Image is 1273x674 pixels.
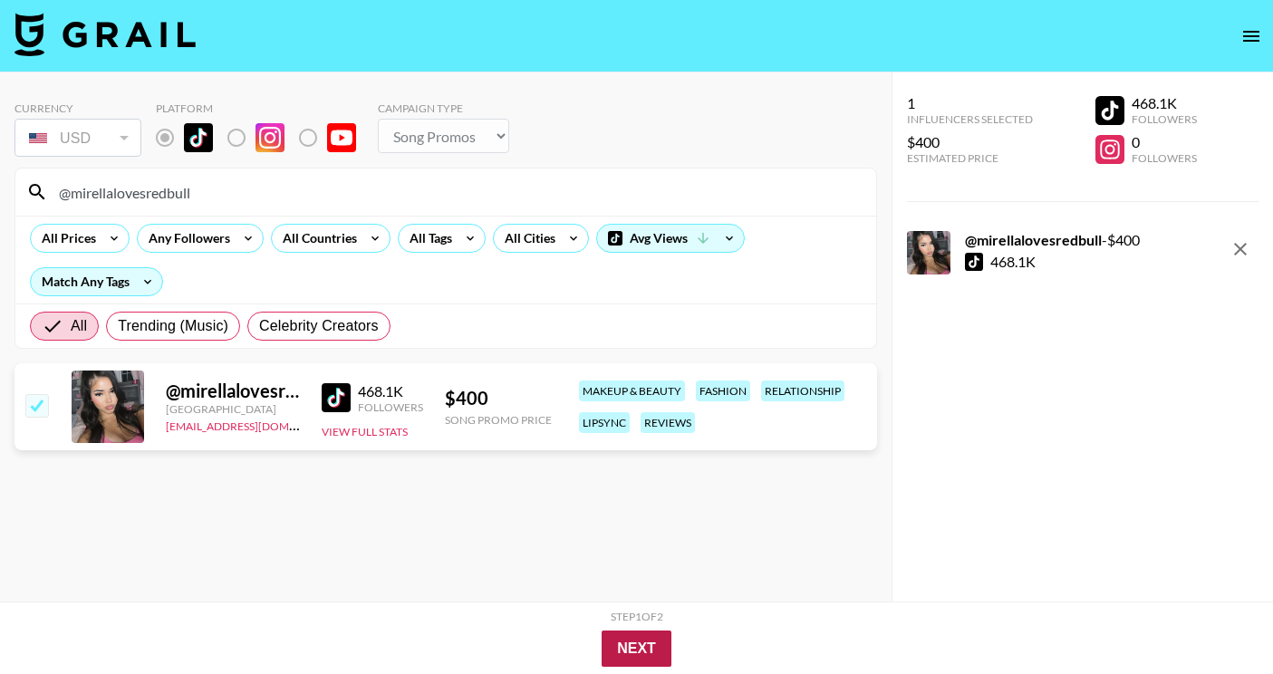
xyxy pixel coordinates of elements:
div: Any Followers [138,225,234,252]
span: All [71,315,87,337]
img: TikTok [184,123,213,152]
div: Influencers Selected [907,112,1033,126]
div: reviews [641,412,695,433]
div: Avg Views [597,225,744,252]
div: relationship [761,380,844,401]
div: 468.1K [1132,94,1197,112]
div: Remove selected talent to change your currency [14,115,141,160]
img: Grail Talent [14,13,196,56]
div: Match Any Tags [31,268,162,295]
div: Campaign Type [378,101,509,115]
div: USD [18,122,138,154]
button: View Full Stats [322,425,408,438]
div: 468.1K [358,382,423,400]
div: 0 [1132,133,1197,151]
img: TikTok [322,383,351,412]
div: All Tags [399,225,456,252]
div: 1 [907,94,1033,112]
div: Remove selected talent to change platforms [156,119,371,157]
div: makeup & beauty [579,380,685,401]
div: Song Promo Price [445,413,552,427]
div: 468.1K [990,253,1036,271]
span: Celebrity Creators [259,315,379,337]
img: YouTube [327,123,356,152]
div: fashion [696,380,750,401]
div: All Countries [272,225,361,252]
div: lipsync [579,412,630,433]
div: Followers [1132,112,1197,126]
strong: @ mirellalovesredbull [965,231,1102,248]
div: All Cities [494,225,559,252]
button: Next [602,631,671,667]
span: Trending (Music) [118,315,228,337]
div: Followers [1132,151,1197,165]
a: [EMAIL_ADDRESS][DOMAIN_NAME] [166,416,348,433]
div: $ 400 [445,387,552,409]
div: Step 1 of 2 [611,610,663,623]
div: All Prices [31,225,100,252]
iframe: Drift Widget Chat Controller [1182,583,1251,652]
div: Estimated Price [907,151,1033,165]
div: Followers [358,400,423,414]
button: open drawer [1233,18,1269,54]
div: Currency [14,101,141,115]
input: Search by User Name [48,178,865,207]
div: - $ 400 [965,231,1140,249]
div: @ mirellalovesredbull [166,380,300,402]
div: [GEOGRAPHIC_DATA] [166,402,300,416]
img: Instagram [256,123,284,152]
button: remove [1222,231,1259,267]
div: $400 [907,133,1033,151]
div: Platform [156,101,371,115]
